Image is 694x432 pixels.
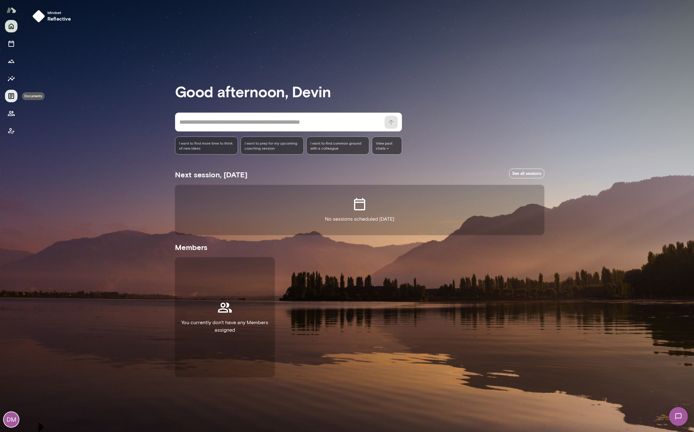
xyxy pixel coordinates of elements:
span: I want to find more time to think of new ideas [179,141,234,151]
span: I want to find common ground with a colleague [310,141,366,151]
button: Documents [5,90,17,102]
button: Home [5,20,17,32]
button: Mindsetreflective [30,7,76,25]
h5: Members [175,242,544,252]
span: I want to prep for my upcoming coaching session [245,141,300,151]
h6: reflective [47,15,71,22]
div: I want to find more time to think of new ideas [175,137,238,155]
div: Documents [22,92,45,100]
img: mindset [32,10,45,22]
div: DM [4,412,19,427]
p: You currently don't have any Members assigned [180,319,270,334]
a: See all sessions [509,169,544,178]
button: Sessions [5,37,17,50]
span: Mindset [47,10,71,15]
img: Mento [6,4,16,16]
button: Insights [5,72,17,85]
div: I want to find common ground with a colleague [306,137,370,155]
p: No sessions scheduled [DATE] [325,215,394,223]
div: I want to prep for my upcoming coaching session [240,137,304,155]
button: Members [5,107,17,120]
span: View past chats -> [372,137,402,155]
button: Client app [5,125,17,137]
h5: Next session, [DATE] [175,170,247,180]
button: Growth Plan [5,55,17,67]
h3: Good afternoon, Devin [175,83,544,100]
